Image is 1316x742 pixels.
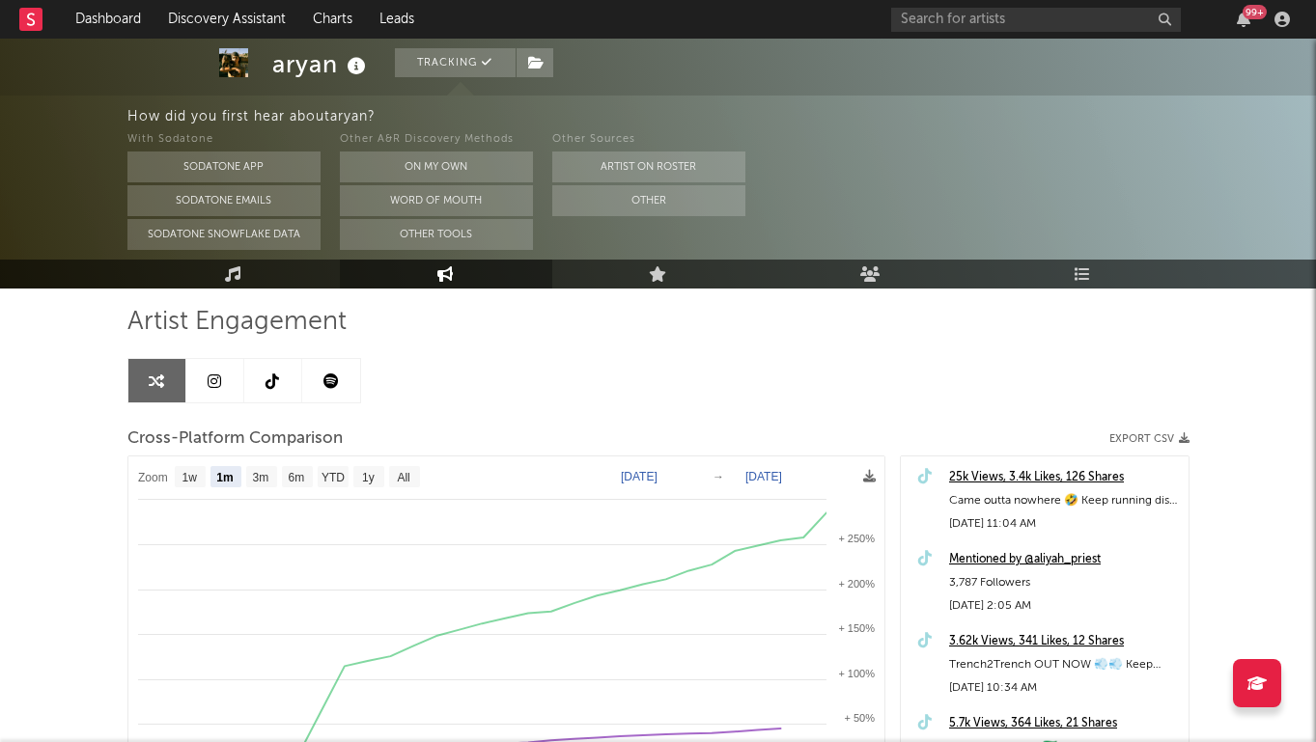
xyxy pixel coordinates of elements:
text: + 100% [838,668,875,679]
button: Export CSV [1109,433,1190,445]
div: Trench2Trench OUT NOW 💨💨 Keep running it up 4 man #🇧🇷 #ukrap #newmusic [949,653,1179,676]
span: Cross-Platform Comparison [127,427,343,451]
button: 99+ [1237,12,1250,27]
div: Other A&R Discovery Methods [340,128,533,151]
text: 1w [182,471,197,484]
div: [DATE] 10:34 AM [949,676,1179,700]
text: 1m [216,471,233,484]
div: 3,787 Followers [949,571,1179,594]
text: 3m [252,471,268,484]
text: Zoom [138,471,168,484]
div: [DATE] 11:04 AM [949,512,1179,536]
text: + 50% [844,712,875,724]
div: Other Sources [552,128,745,151]
text: + 200% [838,578,875,590]
button: Sodatone Snowflake Data [127,219,321,250]
button: On My Own [340,151,533,182]
div: Came outta nowhere 🤣 Keep running dis one up 4 man 💨💨 #🇧🇷 #ukrap #newmusic #fyp [949,489,1179,512]
a: Mentioned by @aliyah_priest [949,548,1179,571]
text: 1y [362,471,375,484]
input: Search for artists [891,8,1181,32]
text: + 250% [838,533,875,544]
text: 6m [288,471,304,484]
button: Word Of Mouth [340,185,533,216]
a: 3.62k Views, 341 Likes, 12 Shares [949,630,1179,653]
div: [DATE] 2:05 AM [949,594,1179,618]
button: Sodatone Emails [127,185,321,216]
div: With Sodatone [127,128,321,151]
text: All [397,471,409,484]
text: [DATE] [621,470,658,483]
span: Artist Engagement [127,311,347,334]
a: 25k Views, 3.4k Likes, 126 Shares [949,466,1179,489]
a: 5.7k Views, 364 Likes, 21 Shares [949,712,1179,735]
text: → [713,470,724,483]
button: Sodatone App [127,151,321,182]
text: + 150% [838,622,875,634]
button: Other [552,185,745,216]
text: [DATE] [745,470,782,483]
button: Artist on Roster [552,151,745,182]
div: 99 + [1243,5,1267,19]
div: aryan [272,48,371,80]
button: Tracking [395,48,516,77]
text: YTD [321,471,344,484]
button: Other Tools [340,219,533,250]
